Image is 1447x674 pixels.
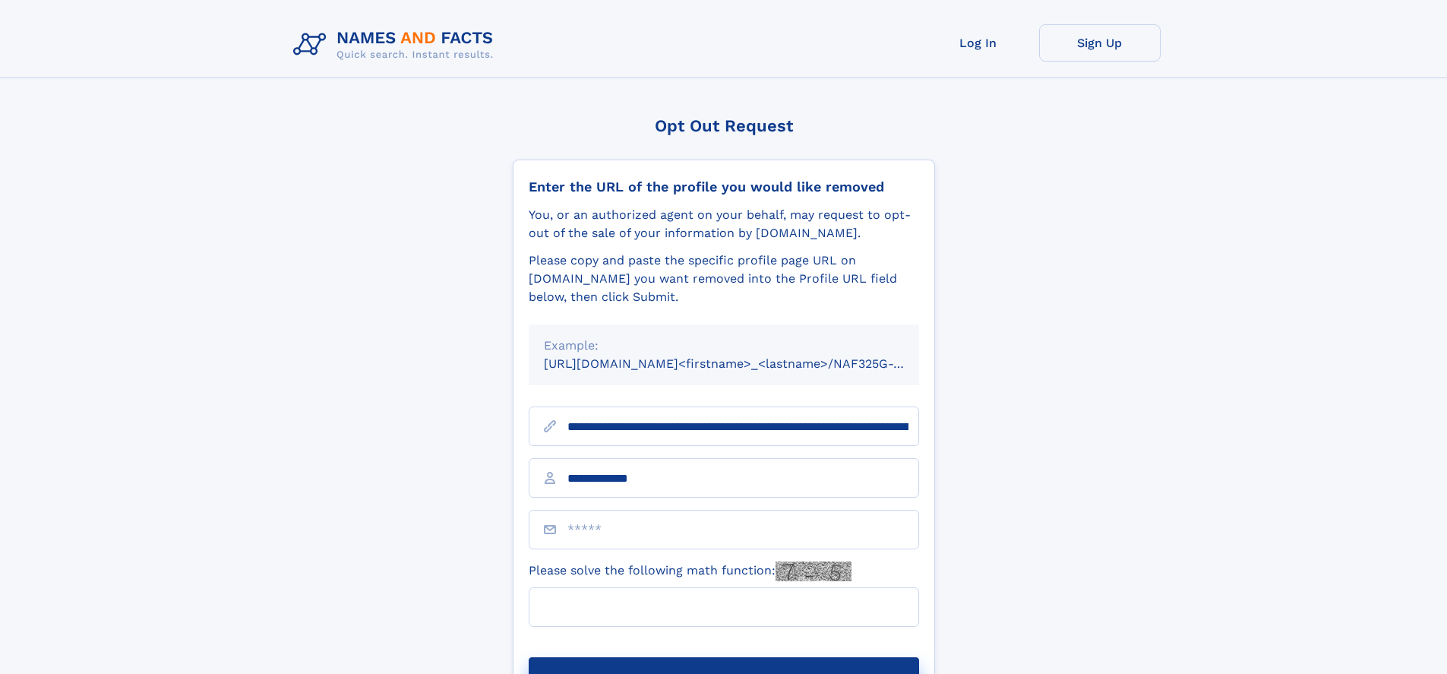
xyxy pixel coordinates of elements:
a: Sign Up [1039,24,1161,62]
div: Please copy and paste the specific profile page URL on [DOMAIN_NAME] you want removed into the Pr... [529,252,919,306]
div: Enter the URL of the profile you would like removed [529,179,919,195]
div: Example: [544,337,904,355]
small: [URL][DOMAIN_NAME]<firstname>_<lastname>/NAF325G-xxxxxxxx [544,356,948,371]
a: Log In [918,24,1039,62]
img: Logo Names and Facts [287,24,506,65]
div: You, or an authorized agent on your behalf, may request to opt-out of the sale of your informatio... [529,206,919,242]
div: Opt Out Request [513,116,935,135]
label: Please solve the following math function: [529,562,851,581]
